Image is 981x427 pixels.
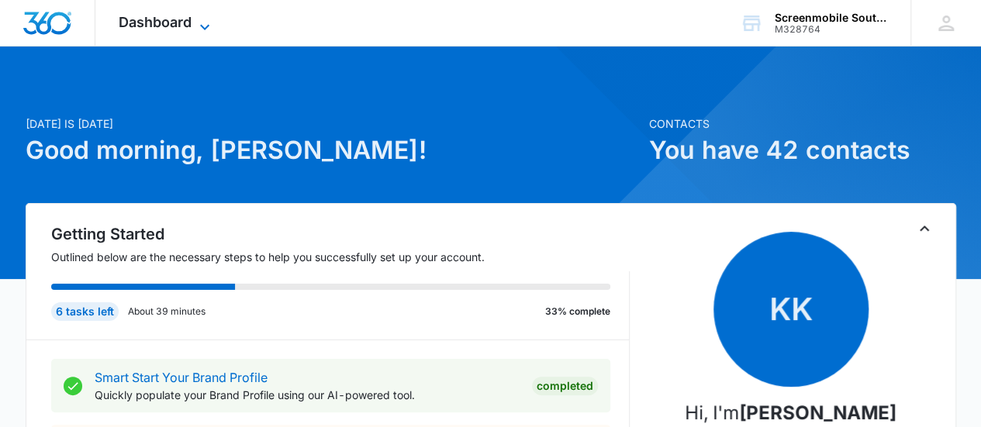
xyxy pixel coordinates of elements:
div: account id [775,24,888,35]
span: Dashboard [119,14,192,30]
p: Outlined below are the necessary steps to help you successfully set up your account. [51,249,630,265]
p: Contacts [649,115,956,132]
div: Completed [532,377,598,395]
span: KK [713,232,869,387]
div: account name [775,12,888,24]
h2: Getting Started [51,222,630,246]
p: [DATE] is [DATE] [26,115,640,132]
div: 6 tasks left [51,302,119,321]
h1: You have 42 contacts [649,132,956,169]
p: Quickly populate your Brand Profile using our AI-powered tool. [95,387,520,403]
button: Toggle Collapse [915,219,934,238]
a: Smart Start Your Brand Profile [95,370,268,385]
p: Hi, I'm [685,399,896,427]
p: 33% complete [545,305,610,319]
h1: Good morning, [PERSON_NAME]! [26,132,640,169]
p: About 39 minutes [128,305,206,319]
strong: [PERSON_NAME] [739,401,896,424]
